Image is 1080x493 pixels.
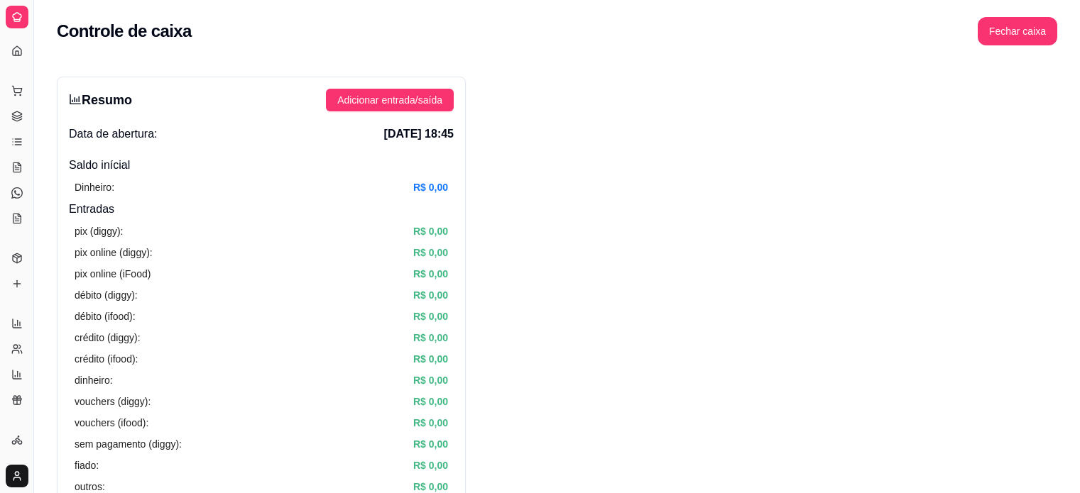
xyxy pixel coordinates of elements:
article: R$ 0,00 [413,287,448,303]
article: crédito (diggy): [75,330,141,345]
button: Adicionar entrada/saída [326,89,454,111]
article: fiado: [75,458,99,473]
article: débito (diggy): [75,287,138,303]
h4: Saldo inícial [69,157,454,174]
article: R$ 0,00 [413,309,448,324]
article: Dinheiro: [75,179,114,195]
article: R$ 0,00 [413,330,448,345]
article: R$ 0,00 [413,245,448,260]
article: R$ 0,00 [413,223,448,239]
article: vouchers (diggy): [75,394,151,409]
button: Fechar caixa [978,17,1057,45]
article: pix online (iFood) [75,266,151,282]
article: sem pagamento (diggy): [75,436,182,452]
span: Data de abertura: [69,126,158,143]
article: R$ 0,00 [413,436,448,452]
article: R$ 0,00 [413,372,448,388]
article: R$ 0,00 [413,415,448,431]
span: [DATE] 18:45 [384,126,454,143]
article: pix (diggy): [75,223,123,239]
h4: Entradas [69,201,454,218]
h2: Controle de caixa [57,20,192,43]
h3: Resumo [69,90,132,110]
article: vouchers (ifood): [75,415,148,431]
span: bar-chart [69,93,82,106]
article: R$ 0,00 [413,351,448,367]
article: crédito (ifood): [75,351,138,367]
article: débito (ifood): [75,309,136,324]
article: dinheiro: [75,372,113,388]
article: R$ 0,00 [413,179,448,195]
article: R$ 0,00 [413,458,448,473]
span: Adicionar entrada/saída [337,92,442,108]
article: R$ 0,00 [413,266,448,282]
article: R$ 0,00 [413,394,448,409]
article: pix online (diggy): [75,245,153,260]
